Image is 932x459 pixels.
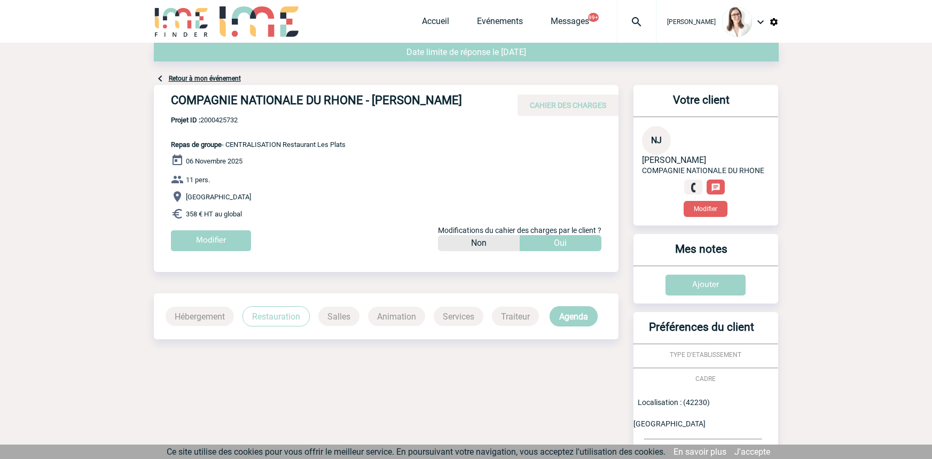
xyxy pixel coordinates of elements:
[171,230,251,251] input: Modifier
[530,101,606,110] span: CAHIER DES CHARGES
[438,226,601,235] span: Modifications du cahier des charges par le client ?
[492,307,539,326] p: Traiteur
[171,94,491,112] h4: COMPAGNIE NATIONALE DU RHONE - [PERSON_NAME]
[684,201,727,217] button: Modifier
[171,141,222,149] span: Repas de groupe
[665,275,746,295] input: Ajouter
[638,321,765,344] h3: Préférences du client
[588,13,599,22] button: 99+
[550,306,598,326] p: Agenda
[406,47,526,57] span: Date limite de réponse le [DATE]
[551,16,589,31] a: Messages
[633,398,710,428] span: Localisation : (42230) [GEOGRAPHIC_DATA]
[471,235,487,251] p: Non
[186,193,251,201] span: [GEOGRAPHIC_DATA]
[169,75,241,82] a: Retour à mon événement
[171,116,346,124] span: 2000425732
[695,375,716,383] span: CADRE
[318,307,359,326] p: Salles
[670,351,741,359] span: TYPE D'ETABLISSEMENT
[477,16,523,31] a: Evénements
[186,176,210,184] span: 11 pers.
[638,94,765,116] h3: Votre client
[186,157,242,165] span: 06 Novembre 2025
[673,447,726,457] a: En savoir plus
[171,116,200,124] b: Projet ID :
[166,307,234,326] p: Hébergement
[734,447,770,457] a: J'accepte
[554,235,567,251] p: Oui
[154,6,209,37] img: IME-Finder
[167,447,665,457] span: Ce site utilise des cookies pour vous offrir le meilleur service. En poursuivant votre navigation...
[186,210,242,218] span: 358 € HT au global
[422,16,449,31] a: Accueil
[171,141,346,149] span: - CENTRALISATION Restaurant Les Plats
[651,135,662,145] span: NJ
[642,155,706,165] span: [PERSON_NAME]
[434,307,483,326] p: Services
[368,307,425,326] p: Animation
[711,183,720,192] img: chat-24-px-w.png
[242,306,310,326] p: Restauration
[638,243,765,266] h3: Mes notes
[642,166,764,175] span: COMPAGNIE NATIONALE DU RHONE
[688,183,698,192] img: fixe.png
[667,18,716,26] span: [PERSON_NAME]
[722,7,752,37] img: 122719-0.jpg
